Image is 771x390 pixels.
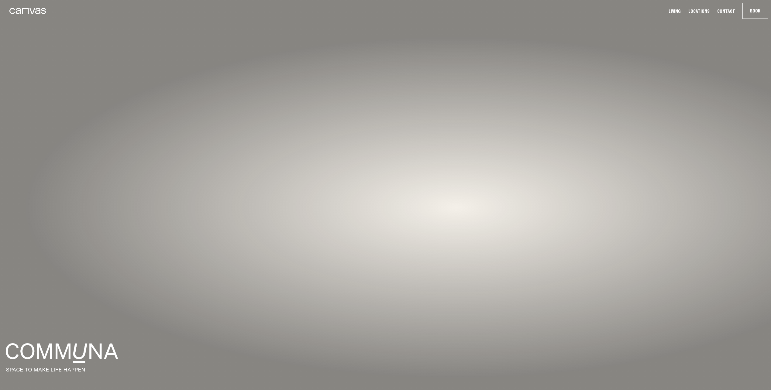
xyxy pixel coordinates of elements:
a: Living [667,8,683,14]
img: f04c9ce801152f45bcdbb394012f34b369c57f26-4501x793.png [6,343,118,363]
a: Contact [715,8,737,14]
a: Locations [687,8,711,14]
button: Book [743,3,768,19]
p: SPACE TO MAKE LIFE HAPPEN [6,366,765,373]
